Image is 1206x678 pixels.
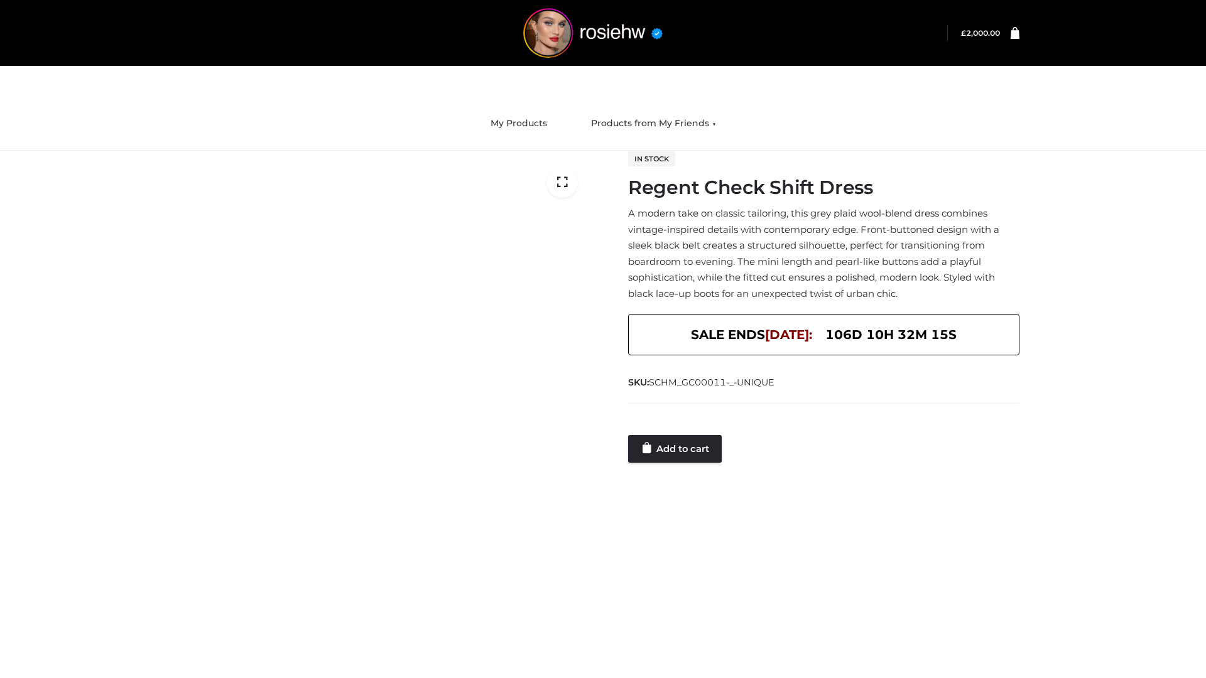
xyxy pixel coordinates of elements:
[765,327,812,342] span: [DATE]:
[628,435,722,463] a: Add to cart
[628,151,675,166] span: In stock
[649,377,774,388] span: SCHM_GC00011-_-UNIQUE
[961,28,1000,38] bdi: 2,000.00
[628,375,776,390] span: SKU:
[628,314,1019,355] div: SALE ENDS
[499,8,687,58] img: rosiehw
[481,110,557,137] a: My Products
[628,176,1019,199] h1: Regent Check Shift Dress
[582,110,725,137] a: Products from My Friends
[961,28,966,38] span: £
[825,324,957,345] span: 106d 10h 32m 15s
[628,205,1019,301] p: A modern take on classic tailoring, this grey plaid wool-blend dress combines vintage-inspired de...
[961,28,1000,38] a: £2,000.00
